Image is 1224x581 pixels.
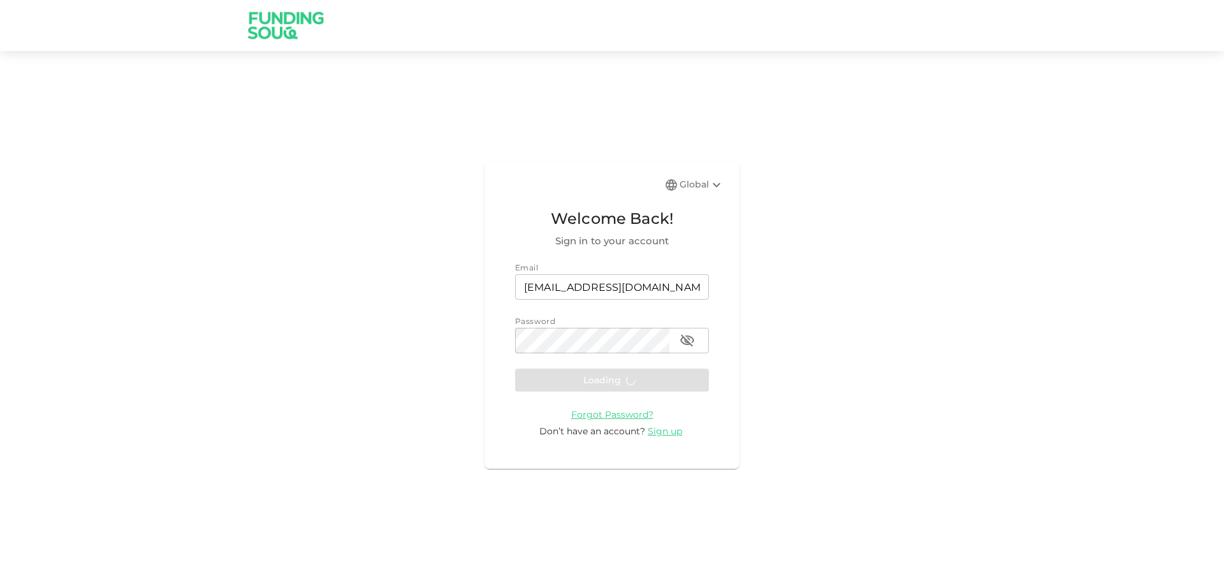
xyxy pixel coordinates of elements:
[515,207,709,231] span: Welcome Back!
[515,316,555,326] span: Password
[680,177,724,193] div: Global
[571,408,653,420] a: Forgot Password?
[515,274,709,300] input: email
[539,425,645,437] span: Don’t have an account?
[515,328,669,353] input: password
[648,425,682,437] span: Sign up
[515,263,538,272] span: Email
[515,233,709,249] span: Sign in to your account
